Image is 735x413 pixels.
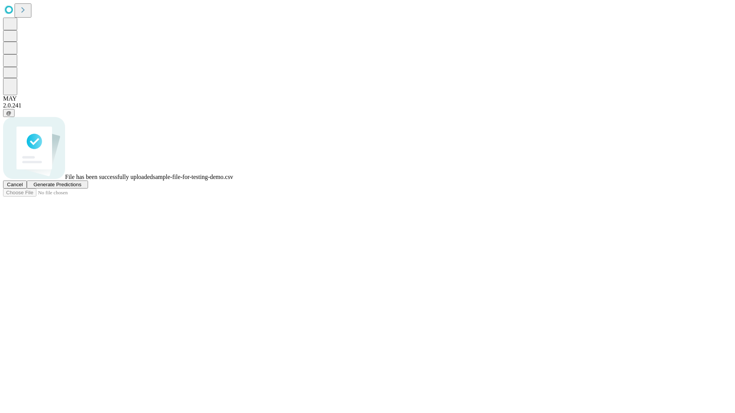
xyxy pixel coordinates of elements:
button: @ [3,109,15,117]
span: sample-file-for-testing-demo.csv [153,174,233,180]
span: Cancel [7,182,23,187]
span: File has been successfully uploaded [65,174,153,180]
span: Generate Predictions [33,182,81,187]
button: Generate Predictions [27,180,88,189]
button: Cancel [3,180,27,189]
div: 2.0.241 [3,102,732,109]
span: @ [6,110,11,116]
div: MAY [3,95,732,102]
